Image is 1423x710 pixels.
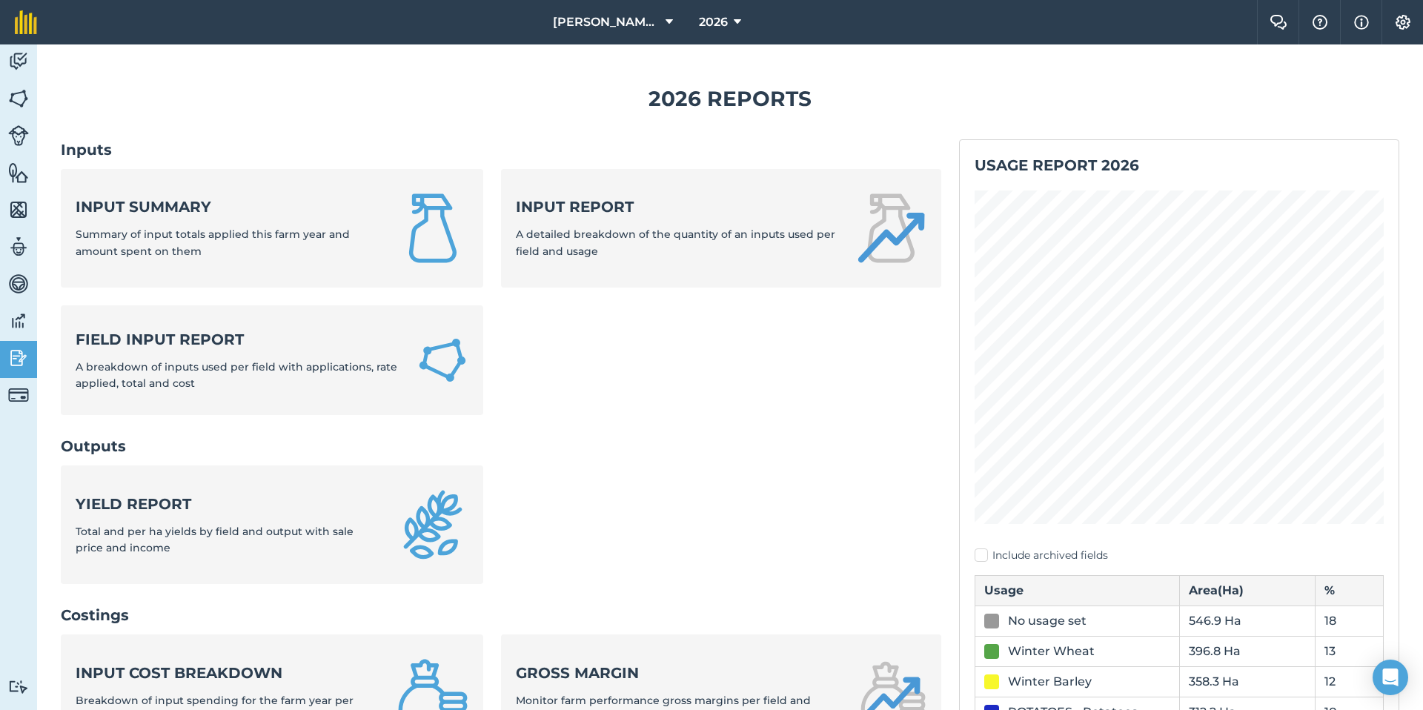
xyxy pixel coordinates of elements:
th: Area ( Ha ) [1179,575,1316,606]
img: svg+xml;base64,PD94bWwgdmVyc2lvbj0iMS4wIiBlbmNvZGluZz0idXRmLTgiPz4KPCEtLSBHZW5lcmF0b3I6IEFkb2JlIE... [8,50,29,73]
h1: 2026 Reports [61,82,1399,116]
span: 2026 [699,13,728,31]
td: 358.3 Ha [1179,666,1316,697]
strong: Input cost breakdown [76,663,379,683]
div: No usage set [1008,612,1087,630]
span: A detailed breakdown of the quantity of an inputs used per field and usage [516,228,835,257]
img: svg+xml;base64,PHN2ZyB4bWxucz0iaHR0cDovL3d3dy53My5vcmcvMjAwMC9zdmciIHdpZHRoPSIxNyIgaGVpZ2h0PSIxNy... [1354,13,1369,31]
strong: Field Input Report [76,329,399,350]
div: Winter Wheat [1008,643,1095,660]
span: Summary of input totals applied this farm year and amount spent on them [76,228,350,257]
a: Input summarySummary of input totals applied this farm year and amount spent on them [61,169,483,288]
th: % [1316,575,1384,606]
img: svg+xml;base64,PD94bWwgdmVyc2lvbj0iMS4wIiBlbmNvZGluZz0idXRmLTgiPz4KPCEtLSBHZW5lcmF0b3I6IEFkb2JlIE... [8,680,29,694]
img: A cog icon [1394,15,1412,30]
h2: Outputs [61,436,941,457]
td: 546.9 Ha [1179,606,1316,636]
img: Two speech bubbles overlapping with the left bubble in the forefront [1270,15,1287,30]
td: 13 [1316,636,1384,666]
img: svg+xml;base64,PHN2ZyB4bWxucz0iaHR0cDovL3d3dy53My5vcmcvMjAwMC9zdmciIHdpZHRoPSI1NiIgaGVpZ2h0PSI2MC... [8,162,29,184]
div: Open Intercom Messenger [1373,660,1408,695]
img: svg+xml;base64,PHN2ZyB4bWxucz0iaHR0cDovL3d3dy53My5vcmcvMjAwMC9zdmciIHdpZHRoPSI1NiIgaGVpZ2h0PSI2MC... [8,87,29,110]
img: A question mark icon [1311,15,1329,30]
img: svg+xml;base64,PD94bWwgdmVyc2lvbj0iMS4wIiBlbmNvZGluZz0idXRmLTgiPz4KPCEtLSBHZW5lcmF0b3I6IEFkb2JlIE... [8,125,29,146]
img: svg+xml;base64,PD94bWwgdmVyc2lvbj0iMS4wIiBlbmNvZGluZz0idXRmLTgiPz4KPCEtLSBHZW5lcmF0b3I6IEFkb2JlIE... [8,273,29,295]
label: Include archived fields [975,548,1384,563]
span: A breakdown of inputs used per field with applications, rate applied, total and cost [76,360,397,390]
img: Field Input Report [417,333,468,388]
img: svg+xml;base64,PHN2ZyB4bWxucz0iaHR0cDovL3d3dy53My5vcmcvMjAwMC9zdmciIHdpZHRoPSI1NiIgaGVpZ2h0PSI2MC... [8,199,29,221]
img: Input summary [397,193,468,264]
img: svg+xml;base64,PD94bWwgdmVyc2lvbj0iMS4wIiBlbmNvZGluZz0idXRmLTgiPz4KPCEtLSBHZW5lcmF0b3I6IEFkb2JlIE... [8,385,29,405]
th: Usage [975,575,1180,606]
img: svg+xml;base64,PD94bWwgdmVyc2lvbj0iMS4wIiBlbmNvZGluZz0idXRmLTgiPz4KPCEtLSBHZW5lcmF0b3I6IEFkb2JlIE... [8,310,29,332]
h2: Costings [61,605,941,626]
span: [PERSON_NAME] Ltd. [553,13,660,31]
img: fieldmargin Logo [15,10,37,34]
span: Total and per ha yields by field and output with sale price and income [76,525,354,554]
strong: Input report [516,196,837,217]
h2: Inputs [61,139,941,160]
a: Input reportA detailed breakdown of the quantity of an inputs used per field and usage [501,169,941,288]
img: Yield report [397,489,468,560]
img: Input report [855,193,926,264]
td: 396.8 Ha [1179,636,1316,666]
a: Field Input ReportA breakdown of inputs used per field with applications, rate applied, total and... [61,305,483,416]
strong: Input summary [76,196,379,217]
img: svg+xml;base64,PD94bWwgdmVyc2lvbj0iMS4wIiBlbmNvZGluZz0idXRmLTgiPz4KPCEtLSBHZW5lcmF0b3I6IEFkb2JlIE... [8,347,29,369]
div: Winter Barley [1008,673,1092,691]
strong: Gross margin [516,663,837,683]
img: svg+xml;base64,PD94bWwgdmVyc2lvbj0iMS4wIiBlbmNvZGluZz0idXRmLTgiPz4KPCEtLSBHZW5lcmF0b3I6IEFkb2JlIE... [8,236,29,258]
strong: Yield report [76,494,379,514]
td: 12 [1316,666,1384,697]
h2: Usage report 2026 [975,155,1384,176]
td: 18 [1316,606,1384,636]
a: Yield reportTotal and per ha yields by field and output with sale price and income [61,465,483,584]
